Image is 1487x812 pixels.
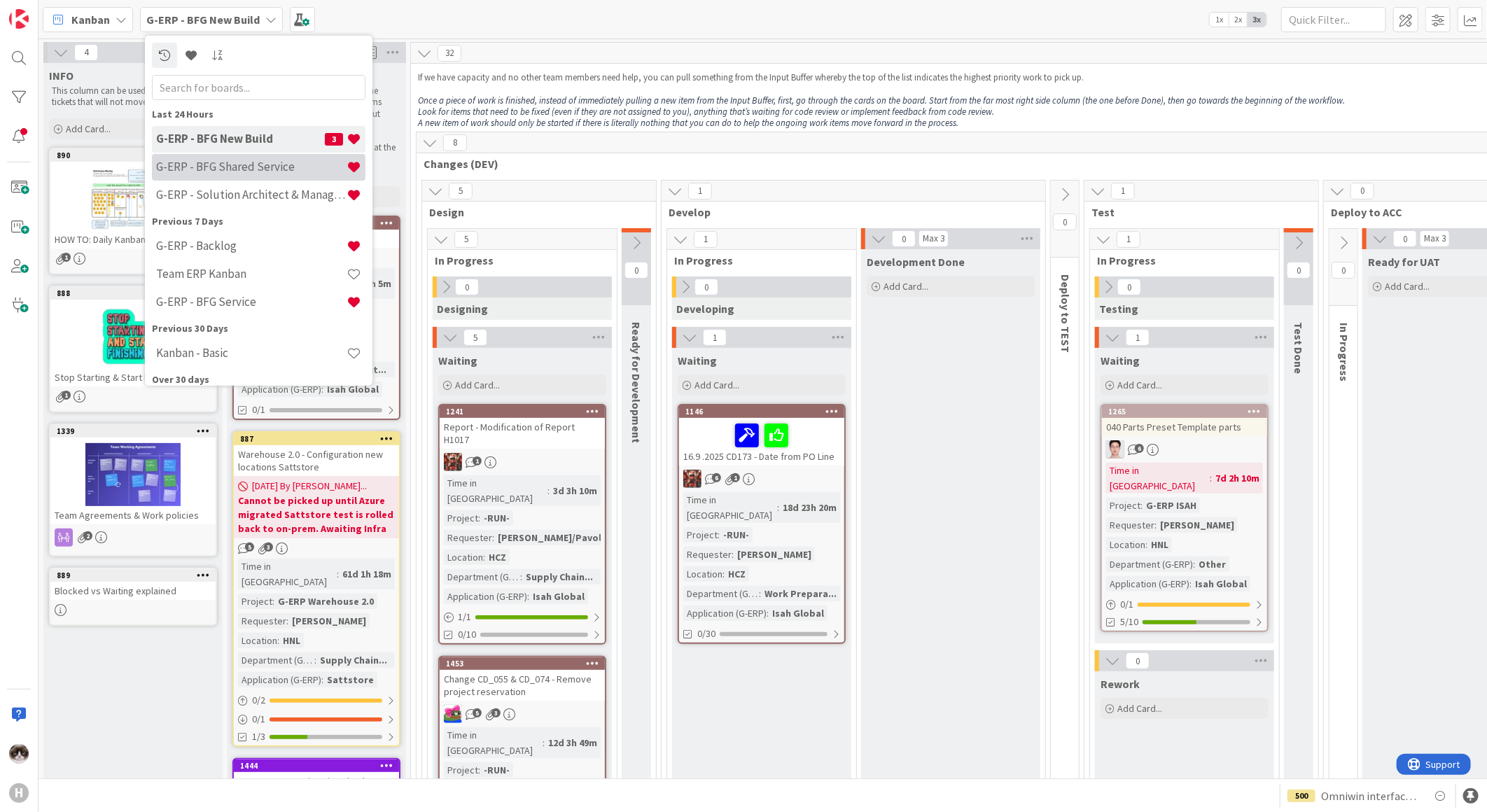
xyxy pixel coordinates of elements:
[1157,517,1238,533] div: [PERSON_NAME]
[779,500,840,515] div: 18d 23h 20m
[473,708,482,717] span: 5
[446,659,605,668] div: 1453
[1120,615,1138,629] span: 5/10
[9,783,29,803] div: H
[679,405,844,465] div: 114616.9 .2025 CD173 - Date from PO Line
[731,473,740,482] span: 1
[492,530,494,545] span: :
[264,542,273,552] span: 3
[152,372,365,386] div: Over 30 days
[522,569,596,584] div: Supply Chain...
[1102,440,1267,458] div: ll
[674,253,839,267] span: In Progress
[240,761,399,771] div: 1444
[1248,13,1266,27] span: 3x
[1140,498,1143,513] span: :
[272,594,274,609] span: :
[520,569,522,584] span: :
[234,433,399,445] div: 887
[156,295,347,309] h4: G-ERP - BFG Service
[478,762,480,778] span: :
[1101,677,1140,691] span: Rework
[440,608,605,626] div: 1/1
[1189,576,1192,591] span: :
[50,506,216,524] div: Team Agreements & Work policies
[1154,517,1157,533] span: :
[437,302,488,316] span: Designing
[418,94,1345,106] em: Once a piece of work is finished, instead of immediately pulling a new item from the Input Buffer...
[444,589,527,604] div: Application (G-ERP)
[683,527,718,542] div: Project
[703,329,727,346] span: 1
[429,205,638,219] span: Design
[440,705,605,723] div: JK
[279,633,304,648] div: HNL
[1287,790,1315,802] div: 500
[323,381,382,397] div: Isah Global
[238,672,321,687] div: Application (G-ERP)
[629,322,643,443] span: Ready for Development
[156,160,347,174] h4: G-ERP - BFG Shared Service
[50,230,216,248] div: HOW TO: Daily Kanban Meeting
[238,613,286,629] div: Requester
[529,589,588,604] div: Isah Global
[1120,597,1133,612] span: 0 / 1
[1059,274,1073,353] span: Deploy to TEST
[50,582,216,600] div: Blocked vs Waiting explained
[57,570,216,580] div: 889
[1350,183,1374,199] span: 0
[1385,280,1430,293] span: Add Card...
[325,132,343,145] span: 3
[252,712,265,727] span: 0 / 1
[49,423,217,556] a: 1339Team Agreements & Work policies
[50,569,216,600] div: 889Blocked vs Waiting explained
[288,613,370,629] div: [PERSON_NAME]
[156,239,347,253] h4: G-ERP - Backlog
[1229,13,1248,27] span: 2x
[1101,404,1269,632] a: 1265040 Parts Preset Template partsllTime in [GEOGRAPHIC_DATA]:7d 2h 10mProject:G-ERP ISAHRequest...
[455,279,479,295] span: 0
[1195,556,1229,572] div: Other
[777,500,779,515] span: :
[1424,235,1446,242] div: Max 3
[440,405,605,418] div: 1241
[473,456,482,465] span: 1
[720,527,753,542] div: -RUN-
[478,510,480,526] span: :
[49,568,217,626] a: 889Blocked vs Waiting explained
[62,253,71,262] span: 1
[683,605,767,621] div: Application (G-ERP)
[152,74,365,99] input: Search for boards...
[418,106,994,118] em: Look for items that need to be fixed (even if they are not assigned to you), anything that’s wait...
[444,475,547,506] div: Time in [GEOGRAPHIC_DATA]
[697,626,715,641] span: 0/30
[694,279,718,295] span: 0
[438,353,477,367] span: Waiting
[550,483,601,498] div: 3d 3h 10m
[683,547,732,562] div: Requester
[321,381,323,397] span: :
[238,652,314,668] div: Department (G-ERP)
[545,735,601,750] div: 12d 3h 49m
[156,132,325,146] h4: G-ERP - BFG New Build
[74,44,98,61] span: 4
[9,744,29,764] img: Kv
[66,122,111,135] span: Add Card...
[1281,7,1386,32] input: Quick Filter...
[152,213,365,228] div: Previous 7 Days
[455,379,500,391] span: Add Card...
[1106,517,1154,533] div: Requester
[732,547,734,562] span: :
[694,379,739,391] span: Add Card...
[725,566,749,582] div: HCZ
[50,569,216,582] div: 889
[679,470,844,488] div: JK
[337,566,339,582] span: :
[1126,329,1150,346] span: 1
[316,652,391,668] div: Supply Chain...
[1192,576,1250,591] div: Isah Global
[1135,444,1144,453] span: 6
[1212,470,1263,486] div: 7d 2h 10m
[323,672,377,687] div: Sattstore
[480,510,513,526] div: -RUN-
